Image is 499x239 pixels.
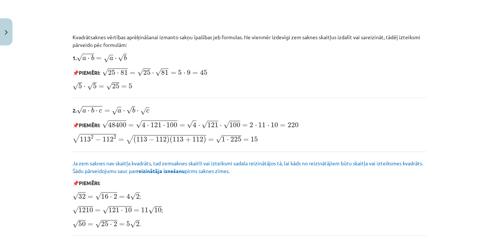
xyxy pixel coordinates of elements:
span: ⋅ [110,224,112,226]
span: 100 [166,122,177,128]
span: √ [73,134,80,143]
span: = [242,124,248,127]
span: √ [95,220,101,228]
span: ⋅ [184,73,185,75]
span: b [91,107,94,113]
span: = [88,223,93,226]
span: 25 [108,70,115,75]
span: 2 [136,194,140,199]
span: 2 [91,135,93,139]
p: ; [73,191,426,201]
span: a [110,57,113,60]
span: − [95,137,101,142]
span: a [82,109,86,113]
span: √ [202,121,207,129]
p: ; [73,205,426,214]
span: c [146,109,149,113]
span: √ [104,55,110,63]
span: ) [167,136,170,144]
b: 1. [73,55,127,61]
span: 112 [192,137,203,142]
span: 25 [101,221,108,227]
span: 121 [207,122,218,128]
span: b [132,107,135,113]
span: √ [126,106,132,114]
span: 220 [288,122,299,128]
span: 5 [129,84,133,89]
span: 121 [151,122,162,128]
span: √ [140,107,146,115]
span: ⋅ [84,86,85,88]
span: 16 [101,194,108,199]
span: 5 [127,221,130,227]
span: ⋅ [163,125,165,127]
span: 10 [155,207,162,213]
b: 2. [73,107,149,114]
span: a [82,57,86,60]
span: √ [137,69,143,76]
span: 32 [78,194,86,199]
span: √ [73,206,78,214]
span: ⋅ [117,73,119,75]
img: icon-close-lesson-0947bae3869378f0d4975bcd49f059093ad1ed9edebbc8119c70593378902aed.svg [5,30,8,35]
span: ⋅ [123,110,125,113]
p: . [73,219,426,228]
span: √ [216,136,222,143]
span: 113 [136,137,147,142]
span: √ [155,69,161,76]
span: 4 [142,122,145,128]
span: 2 [136,221,140,227]
span: 45 [200,70,207,75]
span: √ [223,121,229,129]
span: 9 [187,70,191,75]
span: ⋅ [121,210,123,212]
b: PIEMĒRI: [79,69,100,76]
span: ⋅ [220,125,222,127]
span: ⋅ [227,139,229,141]
span: 10 [271,122,278,128]
span: 25 [112,84,119,89]
span: 81 [161,70,169,75]
span: + [185,137,191,142]
span: Ja zem saknes nav skaitļa kvadrāts, tad zemsaknes skaitli vai izteiksmi sadala reizinātājos tā, l... [73,160,423,174]
span: √ [73,82,78,90]
span: = [96,57,101,60]
span: ⋅ [255,125,257,127]
span: 2 [114,135,116,139]
span: ⋅ [115,58,117,60]
span: 121 [108,207,119,213]
span: 48400 [108,122,126,128]
span: 11 [258,122,266,128]
span: 2 [250,122,254,128]
span: 113 [80,137,91,142]
span: 112 [103,137,114,142]
span: = [99,85,104,88]
span: 2 [114,221,117,227]
span: ⋅ [267,125,269,127]
span: 1210 [78,207,93,213]
span: b [91,55,94,60]
span: a [118,109,121,113]
span: 5 [178,70,182,75]
span: ( [170,136,173,144]
span: − [149,137,154,142]
span: 10 [125,207,132,213]
span: √ [102,121,108,128]
span: 11 [141,207,149,213]
span: = [95,209,100,212]
span: 113 [173,137,184,142]
span: 112 [156,137,167,142]
span: = [130,72,135,75]
span: = [128,124,134,127]
span: ⋅ [96,110,97,113]
span: = [180,124,185,127]
span: 50 [78,221,86,227]
p: 📌 [73,120,426,129]
span: 2 [114,194,117,199]
span: √ [106,82,112,90]
span: 25 [143,70,151,75]
span: √ [102,69,108,76]
span: ( [133,136,136,144]
span: 5 [78,84,82,89]
span: ⋅ [147,125,149,127]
